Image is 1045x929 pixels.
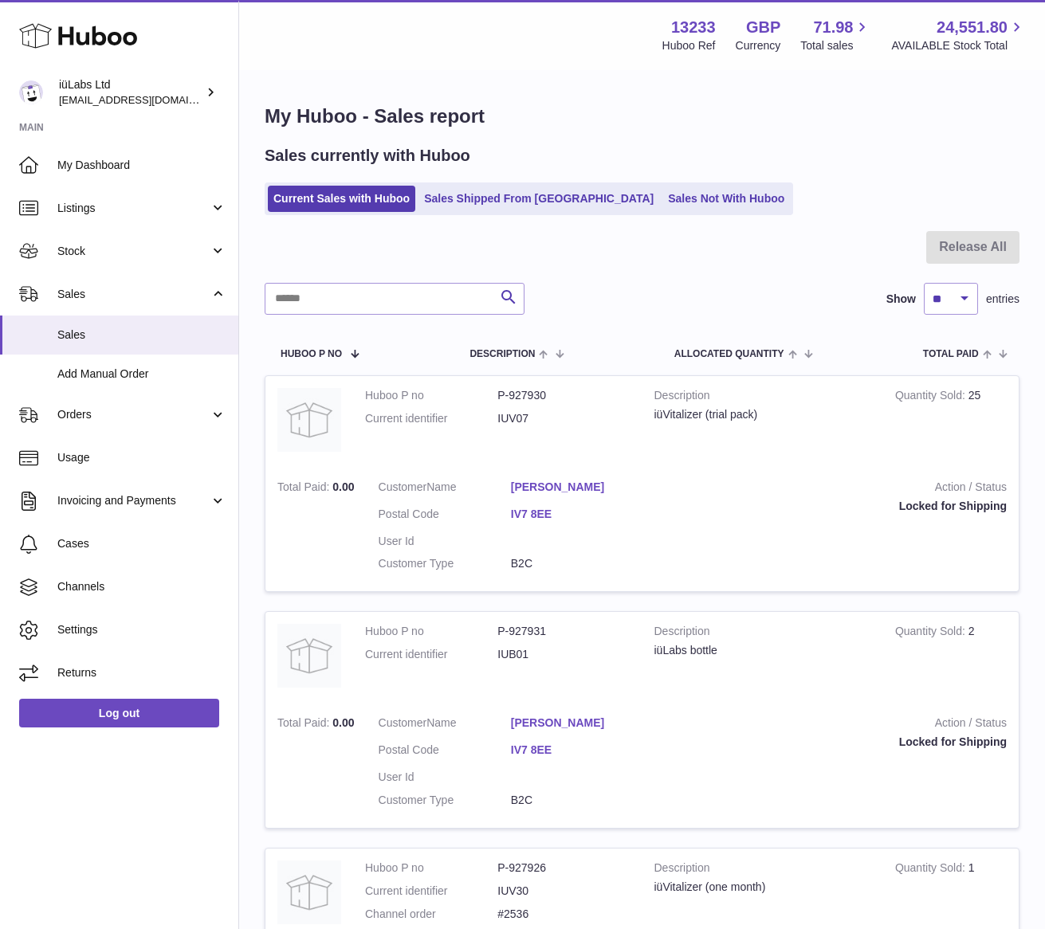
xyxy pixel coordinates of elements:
dd: P-927926 [497,860,630,876]
dd: B2C [511,556,643,571]
strong: Total Paid [277,716,332,733]
span: Channels [57,579,226,594]
dd: P-927931 [497,624,630,639]
dt: Name [379,715,511,735]
dt: Postal Code [379,743,511,762]
dd: P-927930 [497,388,630,403]
span: Stock [57,244,210,259]
span: Listings [57,201,210,216]
a: Current Sales with Huboo [268,186,415,212]
dt: Name [379,480,511,499]
span: AVAILABLE Stock Total [891,38,1026,53]
span: Customer [379,716,427,729]
img: no-photo.jpg [277,860,341,924]
dt: Current identifier [365,647,497,662]
span: Cases [57,536,226,551]
dt: Huboo P no [365,624,497,639]
strong: Quantity Sold [895,389,968,406]
div: Currency [736,38,781,53]
span: Usage [57,450,226,465]
strong: Action / Status [667,480,1007,499]
span: 24,551.80 [937,17,1008,38]
a: [PERSON_NAME] [511,480,643,495]
span: Customer [379,480,427,493]
a: Log out [19,699,219,727]
dd: IUB01 [497,647,630,662]
a: Sales Shipped From [GEOGRAPHIC_DATA] [418,186,659,212]
img: info@iulabs.co [19,80,43,104]
strong: Quantity Sold [895,861,968,878]
strong: GBP [746,17,780,38]
td: 25 [883,376,1019,468]
img: no-photo.jpg [277,388,341,452]
div: iüVitalizer (one month) [654,880,871,895]
a: 71.98 Total sales [800,17,871,53]
a: Sales Not With Huboo [662,186,790,212]
dt: Customer Type [379,556,511,571]
dt: Channel order [365,907,497,922]
span: Sales [57,327,226,343]
span: My Dashboard [57,158,226,173]
span: Sales [57,287,210,302]
label: Show [886,292,916,307]
span: [EMAIL_ADDRESS][DOMAIN_NAME] [59,93,234,106]
span: Add Manual Order [57,367,226,382]
span: ALLOCATED Quantity [674,349,784,359]
strong: Quantity Sold [895,625,968,641]
dd: #2536 [497,907,630,922]
strong: Description [654,860,871,880]
dt: Customer Type [379,793,511,808]
dt: User Id [379,534,511,549]
a: IV7 8EE [511,507,643,522]
div: Locked for Shipping [667,499,1007,514]
span: Invoicing and Payments [57,493,210,508]
strong: Total Paid [277,480,332,497]
dt: Current identifier [365,411,497,426]
span: Settings [57,622,226,637]
dd: B2C [511,793,643,808]
strong: Description [654,624,871,643]
strong: Description [654,388,871,407]
dt: Huboo P no [365,860,497,876]
span: Orders [57,407,210,422]
span: Total sales [800,38,871,53]
dt: Postal Code [379,507,511,526]
a: 24,551.80 AVAILABLE Stock Total [891,17,1026,53]
dt: Current identifier [365,884,497,899]
strong: Action / Status [667,715,1007,735]
dt: Huboo P no [365,388,497,403]
span: Returns [57,665,226,680]
a: IV7 8EE [511,743,643,758]
div: iüLabs Ltd [59,77,202,108]
td: 2 [883,612,1019,704]
dd: IUV30 [497,884,630,899]
span: 0.00 [332,716,354,729]
span: Huboo P no [281,349,342,359]
div: Locked for Shipping [667,735,1007,750]
h1: My Huboo - Sales report [265,104,1019,129]
div: Huboo Ref [662,38,716,53]
div: iüLabs bottle [654,643,871,658]
img: no-photo.jpg [277,624,341,688]
dd: IUV07 [497,411,630,426]
strong: 13233 [671,17,716,38]
span: Description [469,349,535,359]
span: 71.98 [813,17,853,38]
a: [PERSON_NAME] [511,715,643,731]
h2: Sales currently with Huboo [265,145,470,167]
span: 0.00 [332,480,354,493]
span: Total paid [923,349,979,359]
div: iüVitalizer (trial pack) [654,407,871,422]
span: entries [986,292,1019,307]
dt: User Id [379,770,511,785]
